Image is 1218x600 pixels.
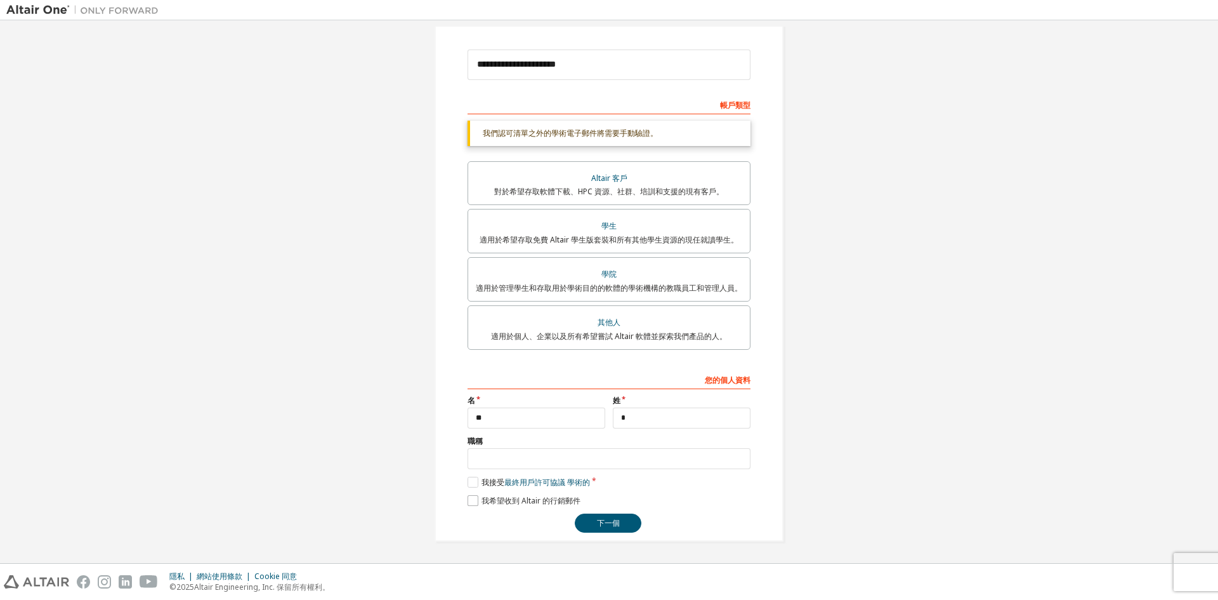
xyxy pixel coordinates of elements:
[98,575,111,589] img: instagram.svg
[194,582,330,592] font: Altair Engineering, Inc. 保留所有權利。
[481,495,580,506] font: 我希望收到 Altair 的行銷郵件
[720,100,750,110] font: 帳戶類型
[705,375,750,385] font: 您的個人資料
[504,477,565,488] font: 最終用戶許可協議
[481,477,504,488] font: 我接受
[77,575,90,589] img: facebook.svg
[140,575,158,589] img: youtube.svg
[613,395,620,406] font: 姓
[197,571,242,582] font: 網站使用條款
[491,331,727,342] font: 適用於個人、企業以及所有希望嘗試 Altair 軟體並探索我們產品的人。
[480,234,738,245] font: 適用於希望存取免費 Altair 學生版套裝和所有其他學生資源的現任就讀學生。
[169,571,185,582] font: 隱私
[4,575,69,589] img: altair_logo.svg
[597,517,620,528] font: 下一個
[601,220,617,231] font: 學生
[483,128,658,138] font: 我們認可清單之外的學術電子郵件將需要手動驗證。
[176,582,194,592] font: 2025
[468,395,475,406] font: 名
[6,4,165,17] img: 牽牛星一號
[567,477,590,488] font: 學術的
[169,582,176,592] font: ©
[598,317,620,328] font: 其他人
[591,173,627,183] font: Altair 客戶
[119,575,132,589] img: linkedin.svg
[468,436,483,446] font: 職稱
[254,571,297,582] font: Cookie 同意
[601,269,617,279] font: 學院
[494,186,724,197] font: 對於希望存取軟體下載、HPC 資源、社群、培訓和支援的現有客戶。
[575,514,641,533] button: 下一個
[476,283,742,293] font: 適用於管理學生和存取用於學術目的的軟體的學術機構的教職員工和管理人員。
